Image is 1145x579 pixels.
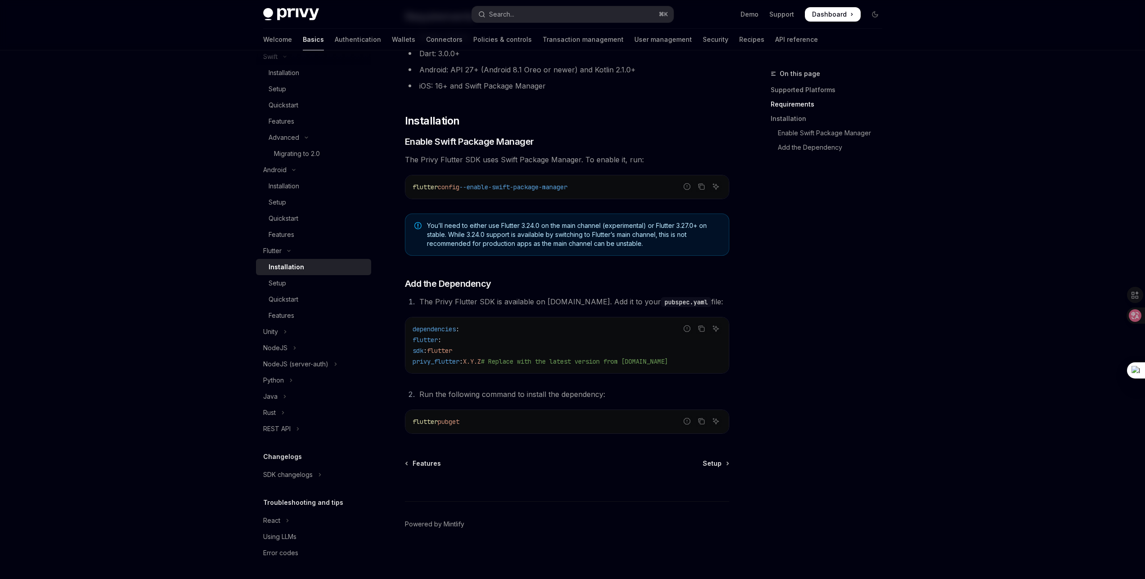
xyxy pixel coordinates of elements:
a: Quickstart [256,210,371,227]
a: Features [256,113,371,129]
div: Installation [269,67,299,78]
div: React [263,515,280,526]
a: Transaction management [543,29,624,50]
div: Setup [269,84,286,94]
span: : [459,357,463,365]
span: Dashboard [812,10,847,19]
a: Supported Platforms [771,83,889,97]
span: # Replace with the latest version from [DOMAIN_NAME] [481,357,668,365]
a: User management [634,29,692,50]
a: Migrating to 2.0 [256,146,371,162]
div: Unity [263,326,278,337]
span: : [438,336,441,344]
a: Support [769,10,794,19]
div: Setup [269,197,286,208]
img: dark logo [263,8,319,21]
span: flutter [413,336,438,344]
div: Installation [269,262,304,272]
span: Installation [405,114,460,128]
a: Features [406,459,441,468]
div: NodeJS [263,343,287,353]
svg: Note [414,222,422,229]
button: Report incorrect code [681,323,693,334]
span: Add the Dependency [405,277,491,290]
li: Android: API 27+ (Android 8.1 Oreo or newer) and Kotlin 2.1.0+ [405,63,729,76]
button: Toggle Java section [256,388,371,405]
a: Quickstart [256,291,371,307]
button: Report incorrect code [681,415,693,427]
a: Dashboard [805,7,861,22]
a: Recipes [739,29,764,50]
button: Toggle REST API section [256,421,371,437]
a: Policies & controls [473,29,532,50]
span: config [438,183,459,191]
button: Copy the contents from the code block [696,415,707,427]
span: flutter [427,347,452,355]
button: Toggle NodeJS section [256,340,371,356]
a: Enable Swift Package Manager [771,126,889,140]
div: Migrating to 2.0 [274,148,320,159]
span: --enable-swift-package-manager [459,183,567,191]
div: Quickstart [269,100,298,111]
button: Toggle Rust section [256,405,371,421]
div: Setup [269,278,286,289]
span: You’ll need to either use Flutter 3.24.0 on the main channel (experimental) or Flutter 3.27.0+ on... [427,221,720,248]
li: The Privy Flutter SDK is available on [DOMAIN_NAME]. Add it to your file: [417,295,729,308]
a: Features [256,227,371,243]
div: SDK changelogs [263,469,313,480]
a: Setup [256,275,371,291]
div: Search... [489,9,514,20]
span: On this page [780,68,820,79]
a: Setup [703,459,728,468]
span: privy_flutter [413,357,459,365]
li: Dart: 3.0.0+ [405,47,729,60]
h5: Changelogs [263,451,302,462]
li: Run the following command to install the dependency: [417,388,729,401]
a: Security [703,29,728,50]
span: : [423,347,427,355]
div: Rust [263,407,276,418]
a: Welcome [263,29,292,50]
button: Toggle SDK changelogs section [256,467,371,483]
span: Features [413,459,441,468]
a: Powered by Mintlify [405,520,464,529]
a: Installation [771,111,889,126]
span: ⌘ K [659,11,668,18]
code: pubspec.yaml [661,297,711,307]
button: Ask AI [710,323,722,334]
span: X.Y.Z [463,357,481,365]
a: Installation [256,178,371,194]
span: get [449,418,459,426]
div: REST API [263,423,291,434]
a: Wallets [392,29,415,50]
div: Using LLMs [263,531,296,542]
div: NodeJS (server-auth) [263,359,328,370]
span: dependencies [413,325,456,333]
button: Toggle Unity section [256,324,371,340]
button: Open search [472,6,674,22]
div: Installation [269,181,299,192]
span: flutter [413,418,438,426]
a: Setup [256,81,371,97]
button: Toggle dark mode [868,7,882,22]
a: Basics [303,29,324,50]
a: Installation [256,65,371,81]
a: Requirements [771,97,889,111]
button: Report incorrect code [681,181,693,192]
div: Quickstart [269,213,298,224]
a: Authentication [335,29,381,50]
a: Features [256,307,371,324]
button: Copy the contents from the code block [696,323,707,334]
a: Error codes [256,545,371,561]
a: API reference [775,29,818,50]
div: Java [263,391,278,402]
a: Demo [741,10,759,19]
button: Toggle Flutter section [256,243,371,259]
span: Setup [703,459,722,468]
button: Ask AI [710,181,722,192]
div: Android [263,165,287,175]
span: : [456,325,459,333]
button: Toggle Python section [256,372,371,388]
a: Using LLMs [256,529,371,545]
div: Quickstart [269,294,298,305]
